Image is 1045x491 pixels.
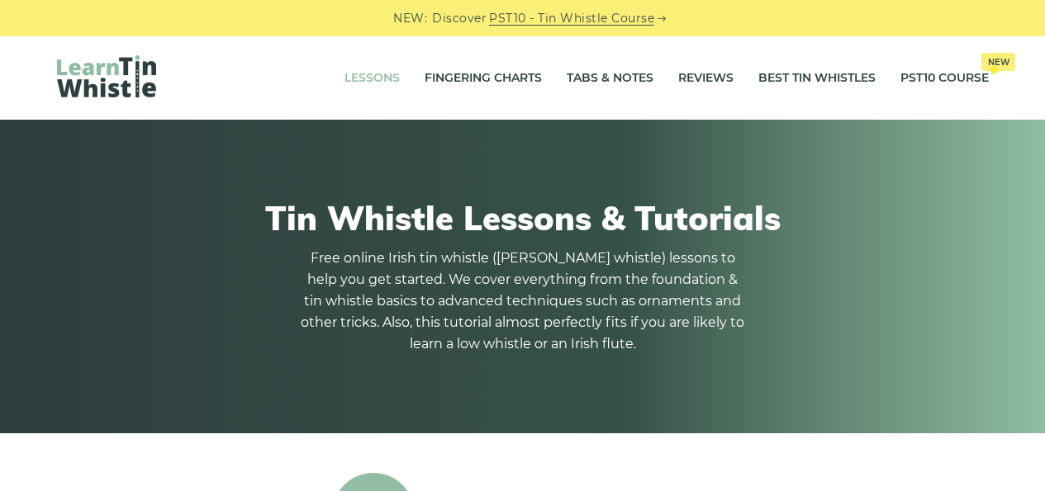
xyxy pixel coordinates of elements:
[758,58,876,99] a: Best Tin Whistles
[344,58,400,99] a: Lessons
[678,58,734,99] a: Reviews
[981,53,1015,71] span: New
[567,58,653,99] a: Tabs & Notes
[57,55,156,97] img: LearnTinWhistle.com
[425,58,542,99] a: Fingering Charts
[57,198,989,238] h1: Tin Whistle Lessons & Tutorials
[300,248,746,355] p: Free online Irish tin whistle ([PERSON_NAME] whistle) lessons to help you get started. We cover e...
[900,58,989,99] a: PST10 CourseNew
